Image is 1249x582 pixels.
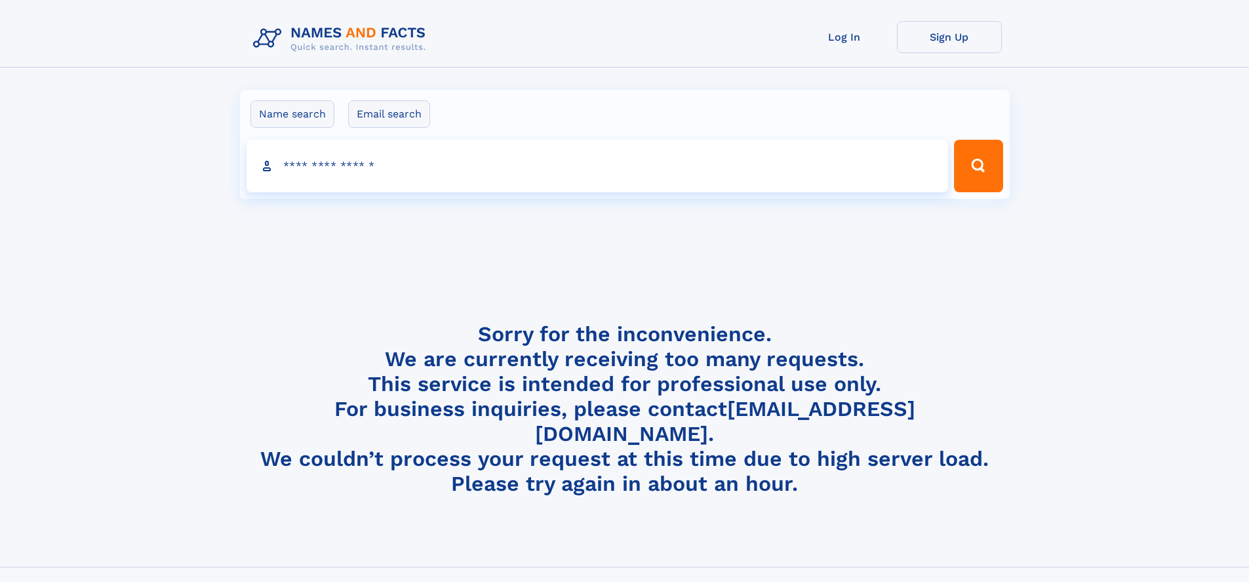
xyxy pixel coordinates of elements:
[348,100,430,128] label: Email search
[792,21,897,53] a: Log In
[897,21,1002,53] a: Sign Up
[954,140,1002,192] button: Search Button
[248,21,437,56] img: Logo Names and Facts
[247,140,949,192] input: search input
[535,396,915,446] a: [EMAIL_ADDRESS][DOMAIN_NAME]
[248,322,1002,497] h4: Sorry for the inconvenience. We are currently receiving too many requests. This service is intend...
[250,100,334,128] label: Name search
